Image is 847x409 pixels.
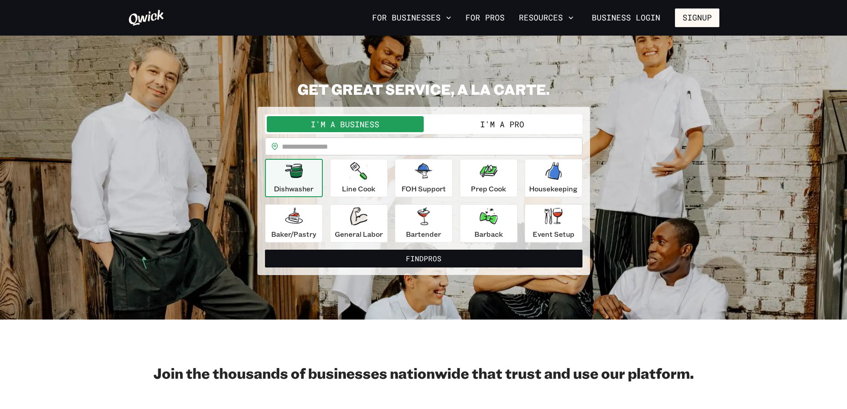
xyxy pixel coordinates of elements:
p: Bartender [406,229,441,239]
button: Resources [515,10,577,25]
button: Prep Cook [460,159,518,197]
button: FOH Support [395,159,453,197]
p: General Labor [335,229,383,239]
button: Bartender [395,204,453,243]
button: Line Cook [330,159,388,197]
button: I'm a Pro [424,116,581,132]
button: Signup [675,8,719,27]
p: Event Setup [533,229,574,239]
button: Dishwasher [265,159,323,197]
button: Baker/Pastry [265,204,323,243]
p: FOH Support [401,183,446,194]
button: Event Setup [525,204,582,243]
p: Prep Cook [471,183,506,194]
p: Baker/Pastry [271,229,316,239]
p: Line Cook [342,183,375,194]
a: Business Login [584,8,668,27]
button: Barback [460,204,518,243]
button: FindPros [265,250,582,267]
p: Dishwasher [274,183,313,194]
p: Barback [474,229,503,239]
a: For Pros [462,10,508,25]
p: Housekeeping [529,183,578,194]
button: Housekeeping [525,159,582,197]
button: For Businesses [369,10,455,25]
h2: GET GREAT SERVICE, A LA CARTE. [257,80,590,98]
h2: Join the thousands of businesses nationwide that trust and use our platform. [128,364,719,382]
button: I'm a Business [267,116,424,132]
button: General Labor [330,204,388,243]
